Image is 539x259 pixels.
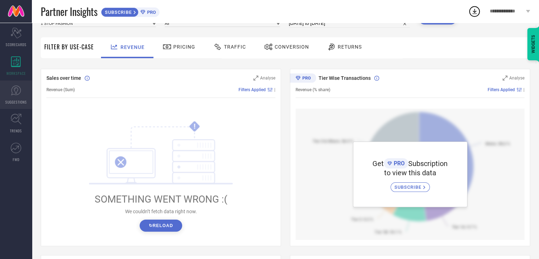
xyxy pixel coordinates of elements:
[224,44,246,50] span: Traffic
[101,6,159,17] a: SUBSCRIBEPRO
[384,169,436,177] span: to view this data
[120,44,145,50] span: Revenue
[523,87,524,92] span: |
[6,42,27,47] span: SCORECARDS
[260,76,275,81] span: Analyse
[274,87,275,92] span: |
[5,99,27,105] span: SUGGESTIONS
[408,159,448,168] span: Subscription
[145,10,156,15] span: PRO
[125,209,197,214] span: We couldn’t fetch data right now.
[468,5,481,18] div: Open download list
[319,75,371,81] span: Tier Wise Transactions
[392,160,405,167] span: PRO
[46,75,81,81] span: Sales over time
[296,87,330,92] span: Revenue (% share)
[95,193,228,205] span: SOMETHING WENT WRONG :(
[194,122,196,131] tspan: !
[290,73,316,84] div: Premium
[488,87,515,92] span: Filters Applied
[10,128,22,133] span: TRENDS
[41,4,97,19] span: Partner Insights
[289,19,410,28] input: Select time period
[253,76,258,81] svg: Zoom
[275,44,309,50] span: Conversion
[44,43,94,51] span: Filter By Use-Case
[502,76,507,81] svg: Zoom
[509,76,524,81] span: Analyse
[238,87,266,92] span: Filters Applied
[173,44,195,50] span: Pricing
[140,220,182,232] button: ↻Reload
[6,71,26,76] span: WORKSPACE
[46,87,75,92] span: Revenue (Sum)
[338,44,362,50] span: Returns
[101,10,134,15] span: SUBSCRIBE
[391,177,430,192] a: SUBSCRIBE
[13,157,19,162] span: FWD
[372,159,384,168] span: Get
[394,184,423,190] span: SUBSCRIBE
